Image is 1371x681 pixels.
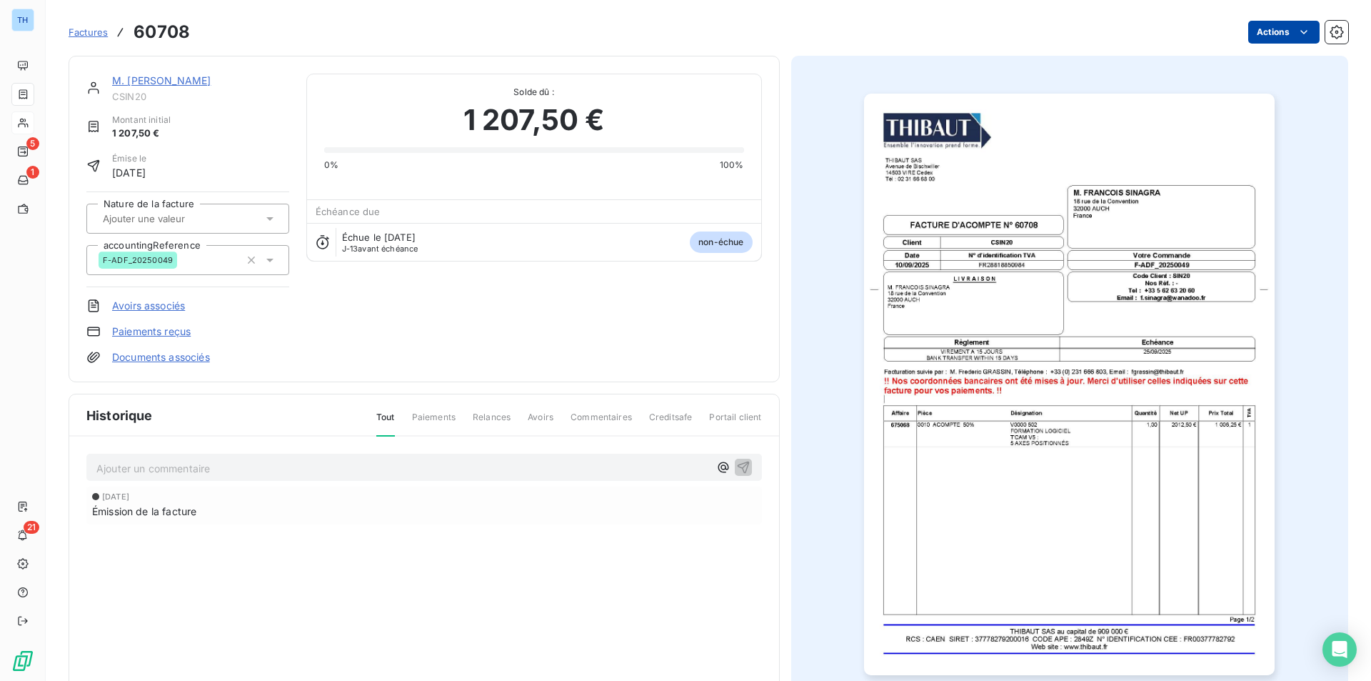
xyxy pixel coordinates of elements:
[26,137,39,150] span: 5
[463,99,605,141] span: 1 207,50 €
[324,159,338,172] span: 0%
[864,94,1275,675] img: invoice_thumbnail
[528,411,553,435] span: Avoirs
[316,206,381,217] span: Échéance due
[112,350,210,364] a: Documents associés
[92,504,196,519] span: Émission de la facture
[101,212,245,225] input: Ajouter une valeur
[112,165,146,180] span: [DATE]
[26,166,39,179] span: 1
[1322,632,1357,667] div: Open Intercom Messenger
[102,492,129,501] span: [DATE]
[324,86,744,99] span: Solde dû :
[112,74,211,86] a: M. [PERSON_NAME]
[112,152,146,165] span: Émise le
[69,25,108,39] a: Factures
[112,299,185,313] a: Avoirs associés
[11,9,34,31] div: TH
[342,244,358,254] span: J-13
[112,324,191,339] a: Paiements reçus
[342,232,416,243] span: Échue le [DATE]
[134,19,190,45] h3: 60708
[86,406,153,425] span: Historique
[112,126,171,141] span: 1 207,50 €
[24,521,39,534] span: 21
[412,411,456,435] span: Paiements
[342,244,418,253] span: avant échéance
[720,159,744,172] span: 100%
[103,256,173,264] span: F-ADF_20250049
[1248,21,1320,44] button: Actions
[112,114,171,126] span: Montant initial
[571,411,632,435] span: Commentaires
[690,232,752,253] span: non-échue
[11,650,34,672] img: Logo LeanPay
[112,91,289,102] span: CSIN20
[69,26,108,38] span: Factures
[709,411,761,435] span: Portail client
[473,411,511,435] span: Relances
[376,411,395,437] span: Tout
[649,411,693,435] span: Creditsafe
